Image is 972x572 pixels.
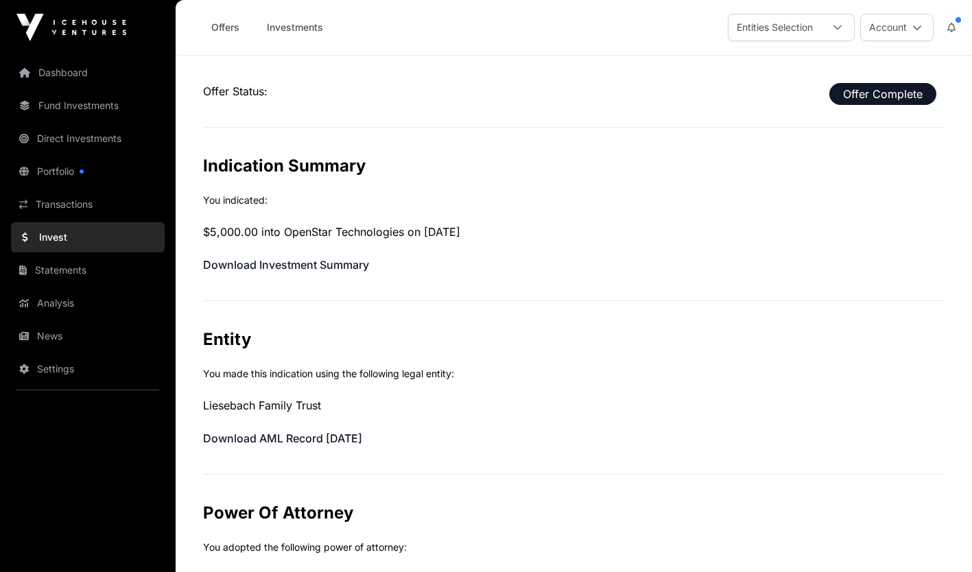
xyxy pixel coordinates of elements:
a: Download AML Record [DATE] [203,431,362,445]
h2: Indication Summary [203,155,945,177]
a: Settings [11,354,165,384]
div: Entities Selection [728,14,821,40]
span: Offer Complete [829,83,936,105]
p: You indicated: [203,193,945,207]
a: Fund Investments [11,91,165,121]
p: You made this indication using the following legal entity: [203,367,945,381]
a: Transactions [11,189,165,219]
a: Dashboard [11,58,165,88]
img: Icehouse Ventures Logo [16,14,126,41]
iframe: Chat Widget [903,506,972,572]
a: Investments [258,14,332,40]
a: Offers [198,14,252,40]
a: Statements [11,255,165,285]
p: Liesebach Family Trust [203,397,945,414]
h2: Power Of Attorney [203,502,945,524]
button: Account [860,14,934,41]
a: Portfolio [11,156,165,187]
p: You adopted the following power of attorney: [203,540,945,554]
a: Analysis [11,288,165,318]
a: Download Investment Summary [203,258,369,272]
p: Offer Status: [203,83,945,99]
a: News [11,321,165,351]
p: $5,000.00 into OpenStar Technologies on [DATE] [203,224,945,240]
a: Invest [11,222,165,252]
a: Direct Investments [11,123,165,154]
h2: Entity [203,329,945,350]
